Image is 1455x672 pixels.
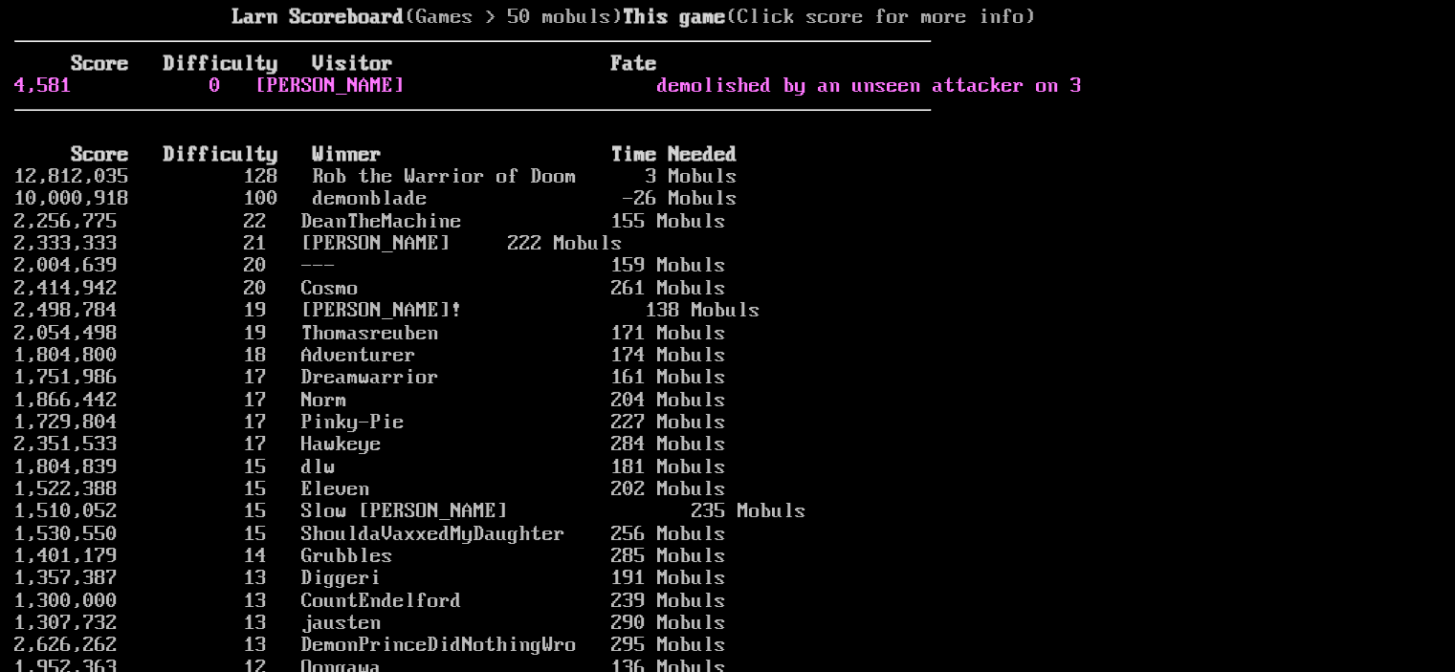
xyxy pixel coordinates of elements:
[14,411,726,434] a: 1,729,804 17 Pinky-Pie 227 Mobuls
[14,210,726,233] a: 2,256,775 22 DeanTheMachine 155 Mobuls
[14,456,726,479] a: 1,804,839 15 dlw 181 Mobuls
[14,165,738,188] a: 12,812,035 128 Rob the Warrior of Doom 3 Mobuls
[14,478,726,501] a: 1,522,388 15 Eleven 202 Mobuls
[72,143,738,166] b: Score Difficulty Winner Time Needed
[14,322,726,345] a: 2,054,498 19 Thomasreuben 171 Mobuls
[14,7,931,639] larn: (Games > 50 mobuls) (Click score for more info) Click on a score for more information ---- Reload...
[14,545,726,568] a: 1,401,179 14 Grubbles 285 Mobuls
[14,232,623,255] a: 2,333,333 21 [PERSON_NAME] 222 Mobuls
[14,187,738,210] a: 10,000,918 100 demonblade -26 Mobuls
[14,612,726,635] a: 1,307,732 13 jausten 290 Mobuls
[14,634,726,657] a: 2,626,262 13 DemonPrinceDidNothingWro 295 Mobuls
[14,254,726,277] a: 2,004,639 20 --- 159 Mobuls
[232,6,405,29] b: Larn Scoreboard
[14,433,726,456] a: 2,351,533 17 Hawkeye 284 Mobuls
[14,500,806,523] a: 1,510,052 15 Slow [PERSON_NAME] 235 Mobuls
[14,389,726,412] a: 1,866,442 17 Norm 204 Mobuls
[623,6,726,29] b: This game
[14,366,726,389] a: 1,751,986 17 Dreamwarrior 161 Mobuls
[14,75,1082,98] a: 4,581 0 [PERSON_NAME] demolished by an unseen attacker on 3
[14,590,726,613] a: 1,300,000 13 CountEndelford 239 Mobuls
[72,53,657,76] b: Score Difficulty Visitor Fate
[14,567,726,590] a: 1,357,387 13 Diggeri 191 Mobuls
[14,344,726,367] a: 1,804,800 18 Adventurer 174 Mobuls
[14,299,761,322] a: 2,498,784 19 [PERSON_NAME]! 138 Mobuls
[14,277,726,300] a: 2,414,942 20 Cosmo 261 Mobuls
[14,523,726,546] a: 1,530,550 15 ShouldaVaxxedMyDaughter 256 Mobuls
